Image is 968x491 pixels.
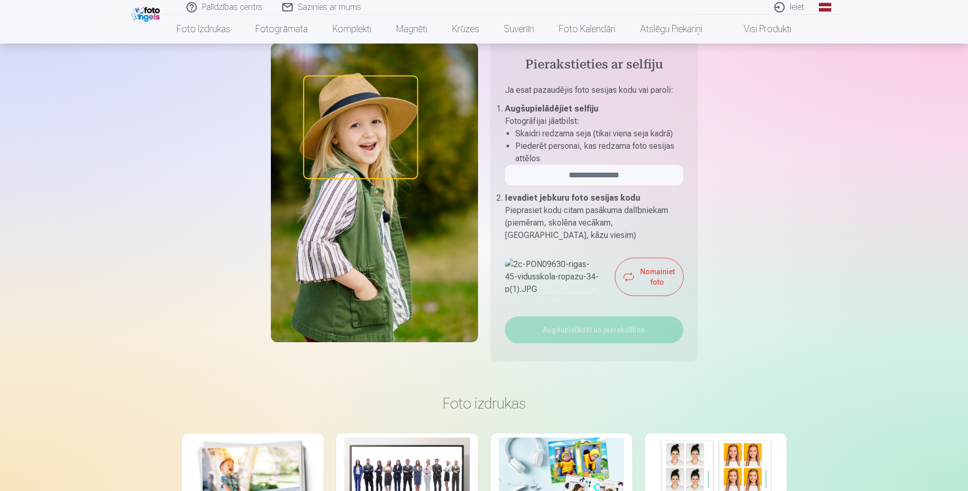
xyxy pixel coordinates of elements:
a: Suvenīri [492,15,546,44]
a: Foto kalendāri [546,15,628,44]
li: Piederēt personai, kas redzama foto sesijas attēlos [515,140,683,165]
h3: Foto izdrukas [190,394,778,413]
a: Fotogrāmata [243,15,320,44]
b: Ievadiet jebkuru foto sesijas kodu [505,193,640,203]
a: Foto izdrukas [164,15,243,44]
button: Nomainiet foto [615,258,683,296]
button: Augšupielādēt un pierakstīties [505,316,683,343]
p: Fotogrāfijai jāatbilst : [505,115,683,128]
img: /fa1 [131,4,163,22]
h4: Pierakstieties ar selfiju [505,57,683,74]
p: Pieprasiet kodu citam pasākuma dalībniekam (piemēram, skolēna vecākam, [GEOGRAPHIC_DATA], kāzu vi... [505,204,683,242]
b: Augšupielādējiet selfiju [505,104,598,114]
a: Atslēgu piekariņi [628,15,715,44]
li: Skaidri redzama seja (tikai viena seja kadrā) [515,128,683,140]
a: Magnēti [384,15,440,44]
p: Ja esat pazaudējis foto sesijas kodu vai paroli : [505,84,683,103]
img: 2c-PON09630-rigas-45-vidusskola-ropazu-34-p(1).JPG [505,258,599,296]
a: Komplekti [320,15,384,44]
a: Krūzes [440,15,492,44]
a: Visi produkti [715,15,804,44]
